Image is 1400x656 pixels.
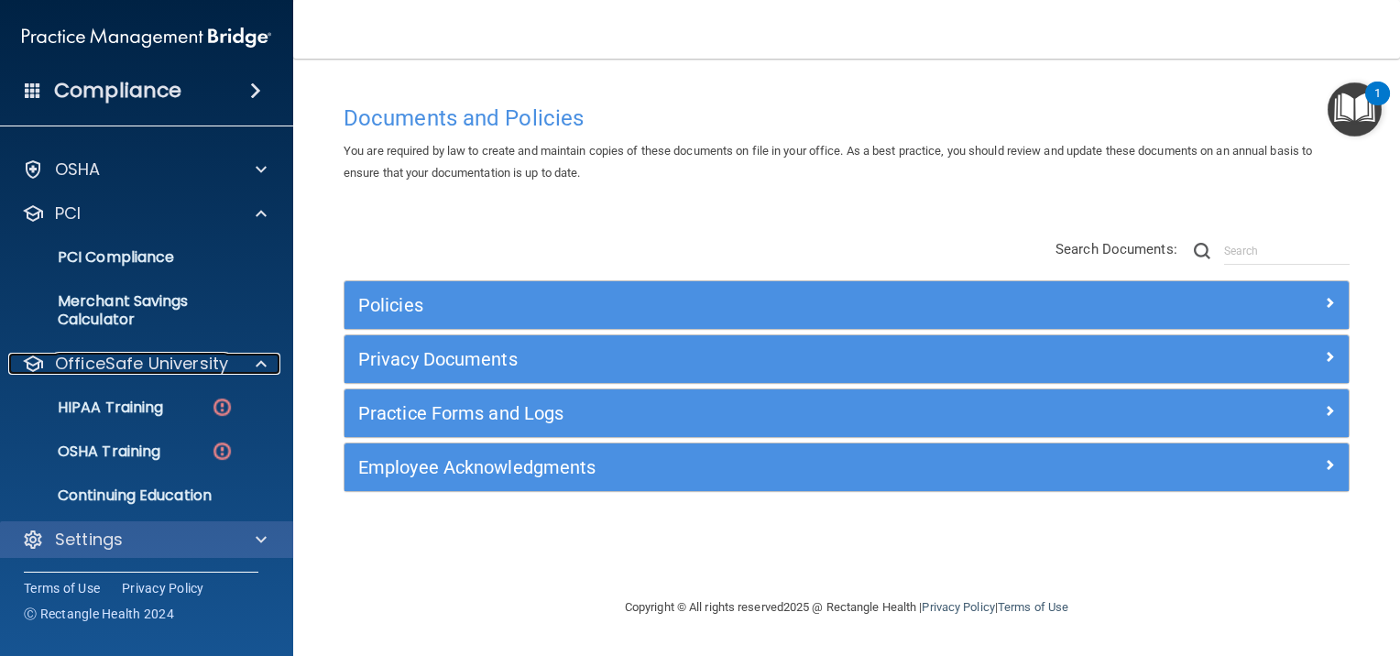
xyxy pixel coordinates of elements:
[22,202,267,224] a: PCI
[358,403,1084,423] h5: Practice Forms and Logs
[358,295,1084,315] h5: Policies
[1194,243,1210,259] img: ic-search.3b580494.png
[358,349,1084,369] h5: Privacy Documents
[22,19,271,56] img: PMB logo
[358,457,1084,477] h5: Employee Acknowledgments
[24,605,174,623] span: Ⓒ Rectangle Health 2024
[1224,237,1350,265] input: Search
[55,159,101,180] p: OSHA
[22,159,267,180] a: OSHA
[55,529,123,551] p: Settings
[12,399,163,417] p: HIPAA Training
[12,443,160,461] p: OSHA Training
[358,399,1335,428] a: Practice Forms and Logs
[211,440,234,463] img: danger-circle.6113f641.png
[344,144,1312,180] span: You are required by law to create and maintain copies of these documents on file in your office. ...
[1328,82,1382,137] button: Open Resource Center, 1 new notification
[55,202,81,224] p: PCI
[922,600,994,614] a: Privacy Policy
[22,353,267,375] a: OfficeSafe University
[24,579,100,597] a: Terms of Use
[22,529,267,551] a: Settings
[358,453,1335,482] a: Employee Acknowledgments
[12,116,262,135] p: HIPAA Risk Assessment
[344,106,1350,130] h4: Documents and Policies
[12,292,262,329] p: Merchant Savings Calculator
[54,78,181,104] h4: Compliance
[55,353,228,375] p: OfficeSafe University
[358,290,1335,320] a: Policies
[12,248,262,267] p: PCI Compliance
[358,344,1335,374] a: Privacy Documents
[12,487,262,505] p: Continuing Education
[1374,93,1381,117] div: 1
[122,579,204,597] a: Privacy Policy
[512,578,1181,637] div: Copyright © All rights reserved 2025 @ Rectangle Health | |
[1055,241,1177,257] span: Search Documents:
[211,396,234,419] img: danger-circle.6113f641.png
[998,600,1068,614] a: Terms of Use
